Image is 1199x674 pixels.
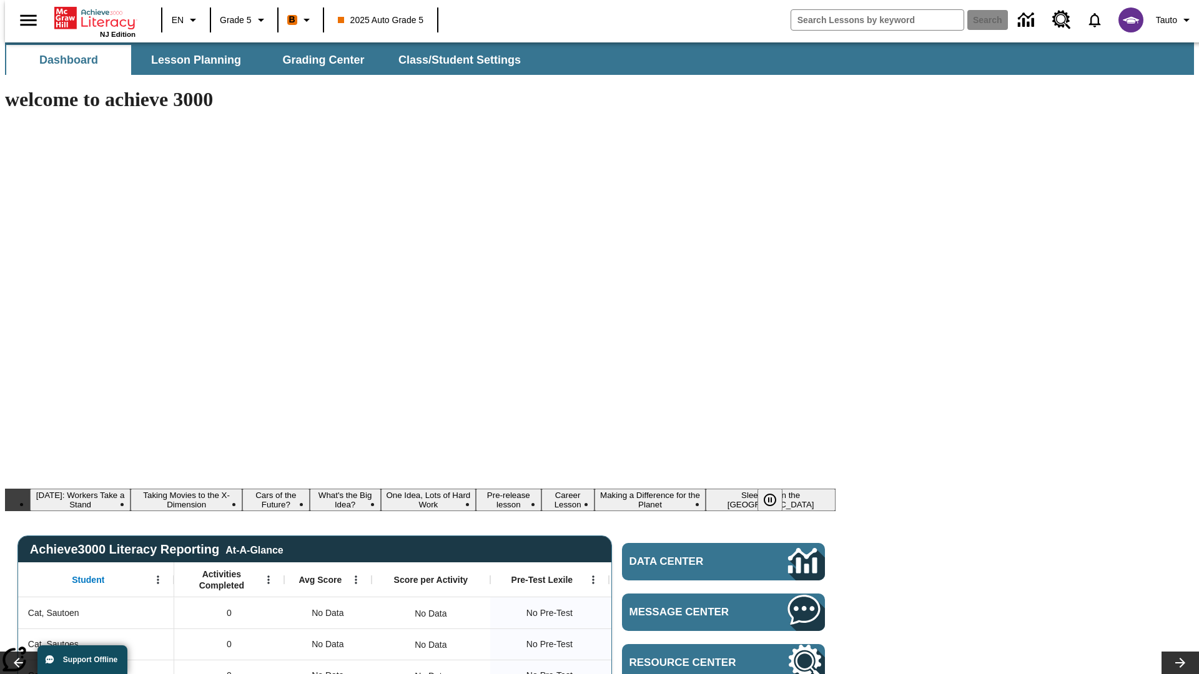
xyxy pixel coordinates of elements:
[629,657,751,669] span: Resource Center
[5,88,836,111] h1: welcome to achieve 3000
[284,597,372,628] div: No Data, Cat, Sautoen
[225,542,283,556] div: At-A-Glance
[28,607,79,620] span: Cat, Sautoen
[134,45,259,75] button: Lesson Planning
[227,638,232,651] span: 0
[30,542,284,557] span: Achieve3000 Literacy Reporting
[526,638,573,651] span: No Pre-Test, Cat, Sautoes
[791,10,964,30] input: search field
[1151,9,1199,31] button: Profile/Settings
[174,597,284,628] div: 0, Cat, Sautoen
[220,14,252,27] span: Grade 5
[1118,7,1143,32] img: avatar image
[622,543,825,580] a: Data Center
[5,45,532,75] div: SubNavbar
[541,489,595,511] button: Slide 7 Career Lesson
[394,574,468,585] span: Score per Activity
[622,593,825,631] a: Message Center
[172,14,184,27] span: EN
[242,489,310,511] button: Slide 3 Cars of the Future?
[259,570,278,589] button: Open Menu
[388,45,531,75] button: Class/Student Settings
[72,574,104,585] span: Student
[174,628,284,660] div: 0, Cat, Sautoes
[37,645,127,674] button: Support Offline
[1010,3,1045,37] a: Data Center
[5,42,1194,75] div: SubNavbar
[476,489,541,511] button: Slide 6 Pre-release lesson
[151,53,241,67] span: Lesson Planning
[180,569,263,591] span: Activities Completed
[282,9,319,31] button: Boost Class color is orange. Change class color
[1078,4,1111,36] a: Notifications
[100,31,136,38] span: NJ Edition
[149,570,167,589] button: Open Menu
[584,570,603,589] button: Open Menu
[757,489,782,511] button: Pause
[63,655,117,664] span: Support Offline
[398,53,521,67] span: Class/Student Settings
[1156,14,1177,27] span: Tauto
[595,489,706,511] button: Slide 8 Making a Difference for the Planet
[408,601,453,626] div: No Data, Cat, Sautoen
[1111,4,1151,36] button: Select a new avatar
[629,606,751,618] span: Message Center
[166,9,206,31] button: Language: EN, Select a language
[10,2,47,39] button: Open side menu
[347,570,365,589] button: Open Menu
[338,14,424,27] span: 2025 Auto Grade 5
[227,607,232,620] span: 0
[706,489,836,511] button: Slide 9 Sleepless in the Animal Kingdom
[282,53,364,67] span: Grading Center
[28,638,79,651] span: Cat, Sautoes
[408,632,453,657] div: No Data, Cat, Sautoes
[299,574,342,585] span: Avg Score
[54,6,136,31] a: Home
[54,4,136,38] div: Home
[215,9,274,31] button: Grade: Grade 5, Select a grade
[30,489,131,511] button: Slide 1 Labor Day: Workers Take a Stand
[39,53,98,67] span: Dashboard
[6,45,131,75] button: Dashboard
[526,607,573,620] span: No Pre-Test, Cat, Sautoen
[261,45,386,75] button: Grading Center
[1162,652,1199,674] button: Lesson carousel, Next
[511,574,573,585] span: Pre-Test Lexile
[381,489,476,511] button: Slide 5 One Idea, Lots of Hard Work
[131,489,242,511] button: Slide 2 Taking Movies to the X-Dimension
[1045,3,1078,37] a: Resource Center, Will open in new tab
[284,628,372,660] div: No Data, Cat, Sautoes
[629,555,746,568] span: Data Center
[305,600,350,626] span: No Data
[757,489,795,511] div: Pause
[289,12,295,27] span: B
[305,632,350,657] span: No Data
[310,489,381,511] button: Slide 4 What's the Big Idea?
